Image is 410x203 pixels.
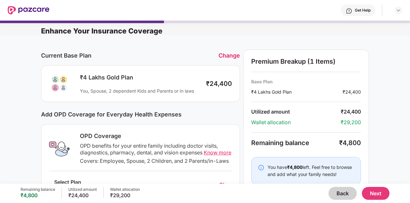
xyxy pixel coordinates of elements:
div: Remaining balance [251,139,339,147]
div: Get Help [355,8,371,13]
div: ₹24,400 [341,108,361,115]
div: Covers: Employee, Spouse, 2 Children, and 2 Parents/in-Laws [80,158,232,164]
div: Enhance Your Insurance Coverage [41,26,410,35]
div: ₹29,200 [341,119,361,126]
div: ₹4,800 [339,139,361,147]
div: Utilized amount [68,187,97,192]
div: ₹24,400 [68,192,97,198]
div: You have left. Feel free to browse and add what your family needs! [268,164,354,178]
div: Remaining balance [21,187,55,192]
img: New Pazcare Logo [8,6,49,14]
div: ₹4 Lakhs Gold Plan [80,74,200,81]
div: ₹24,400 [343,88,361,95]
div: Change [218,52,240,59]
div: Current Base Plan [41,52,218,59]
div: You, Spouse, 2 dependent Kids and Parents or In laws [80,88,200,94]
img: OPD Coverage [49,139,70,159]
img: svg+xml;base64,PHN2ZyBpZD0iRHJvcGRvd24tMzJ4MzIiIHhtbG5zPSJodHRwOi8vd3d3LnczLm9yZy8yMDAwL3N2ZyIgd2... [396,8,401,13]
div: Base Plan [251,78,361,85]
div: ₹24,400 [206,80,232,88]
div: Utilized amount [251,108,341,115]
div: Add OPD Coverage for Everyday Health Expenses [41,111,240,118]
div: Select Plan [49,179,86,191]
img: svg+xml;base64,PHN2ZyBpZD0iSW5mby0yMHgyMCIgeG1sbnM9Imh0dHA6Ly93d3cudzMub3JnLzIwMDAvc3ZnIiB3aWR0aD... [258,164,264,171]
button: Next [362,187,389,200]
div: Wallet allocation [251,119,341,126]
b: ₹4,800 [287,164,303,170]
button: Back [329,187,357,200]
div: Premium Breakup (1 Items) [251,58,361,65]
div: Wallet allocation [110,187,140,192]
span: Know more [204,149,231,156]
img: svg+xml;base64,PHN2ZyBpZD0iSGVscC0zMngzMiIgeG1sbnM9Imh0dHA6Ly93d3cudzMub3JnLzIwMDAvc3ZnIiB3aWR0aD... [346,8,352,14]
div: ₹4 Lakhs Gold Plan [251,88,343,95]
div: OPD benefits for your entire family including doctor visits, diagnostics, pharmacy, dental, and v... [80,143,232,156]
div: OPD Coverage [80,132,232,140]
div: ₹29,200 [110,192,140,198]
div: Clear [219,181,232,188]
img: svg+xml;base64,PHN2ZyB3aWR0aD0iODAiIGhlaWdodD0iODAiIHZpZXdCb3g9IjAgMCA4MCA4MCIgZmlsbD0ibm9uZSIgeG... [49,73,70,94]
div: ₹4,800 [21,192,55,198]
